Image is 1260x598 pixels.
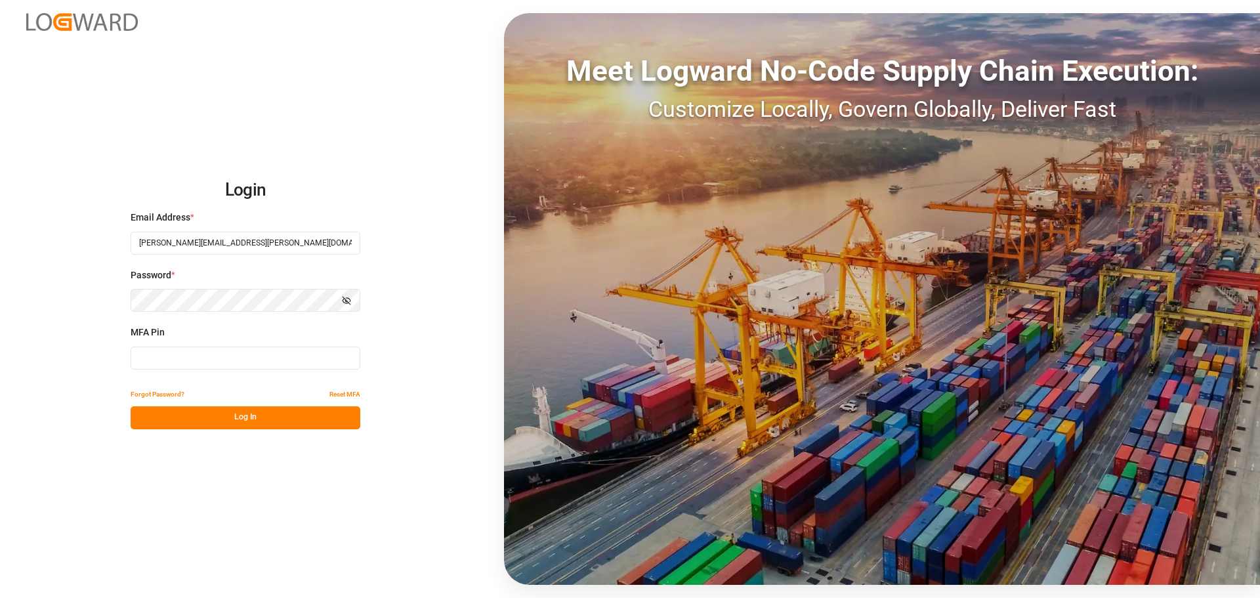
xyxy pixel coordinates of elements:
h2: Login [131,169,360,211]
span: Password [131,268,171,282]
button: Reset MFA [329,383,360,406]
span: MFA Pin [131,326,165,339]
button: Forgot Password? [131,383,184,406]
div: Meet Logward No-Code Supply Chain Execution: [504,49,1260,93]
button: Log In [131,406,360,429]
div: Customize Locally, Govern Globally, Deliver Fast [504,93,1260,126]
img: Logward_new_orange.png [26,13,138,31]
span: Email Address [131,211,190,224]
input: Enter your email [131,232,360,255]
